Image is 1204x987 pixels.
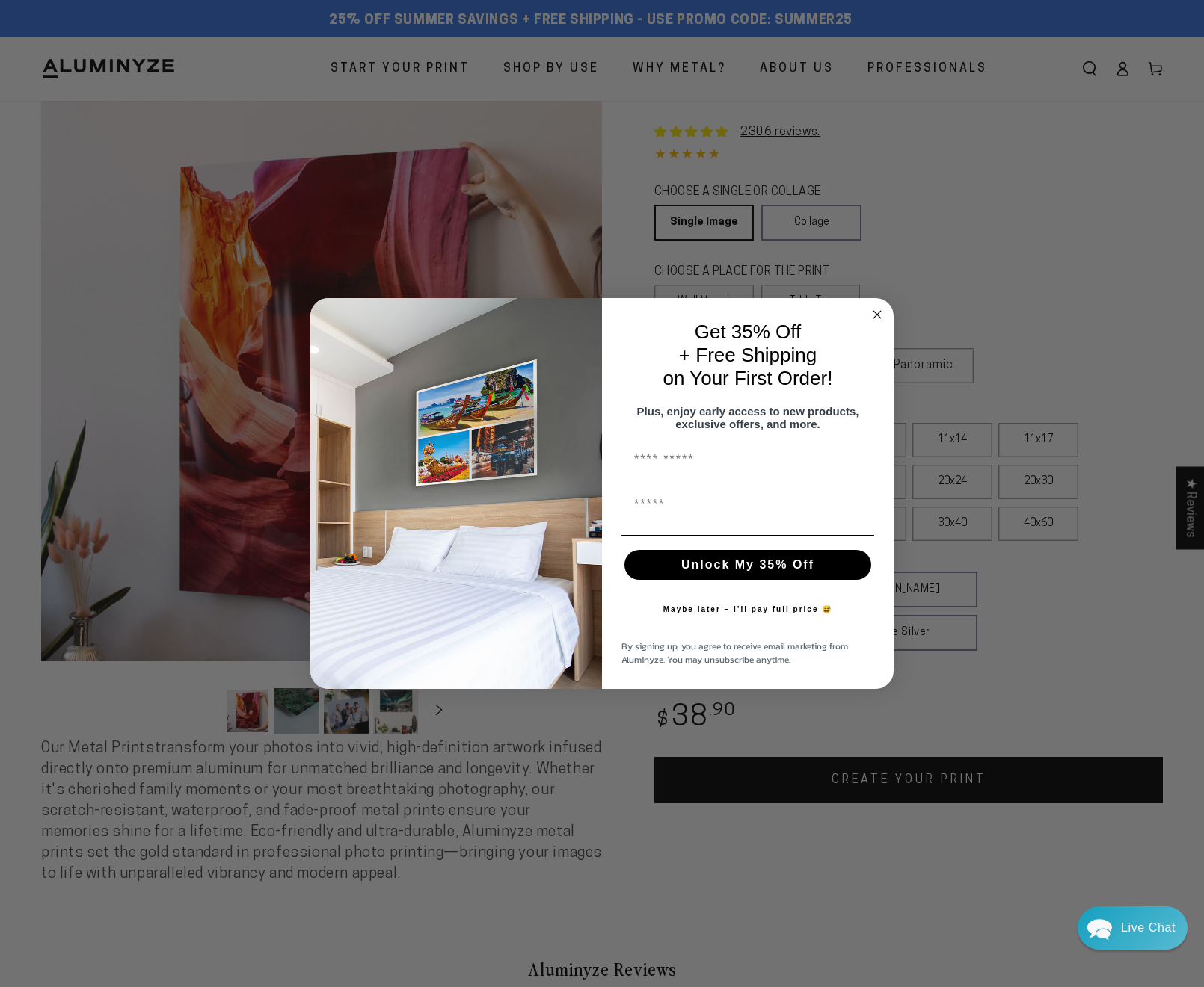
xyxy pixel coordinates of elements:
div: Chat widget toggle [1078,906,1188,950]
img: underline [621,535,874,536]
button: Maybe later – I’ll pay full price 😅 [656,595,841,625]
span: on Your First Order! [663,367,833,389]
span: By signing up, you agree to receive email marketing from Aluminyze. You may unsubscribe anytime. [621,640,848,666]
span: + Free Shipping [679,344,817,366]
span: Plus, enjoy early access to new products, exclusive offers, and more. [637,405,859,430]
div: Contact Us Directly [1121,906,1176,950]
button: Unlock My 35% Off [624,550,871,580]
img: 728e4f65-7e6c-44e2-b7d1-0292a396982f.jpeg [310,298,602,690]
button: Close dialog [868,306,886,324]
span: Get 35% Off [695,321,802,343]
